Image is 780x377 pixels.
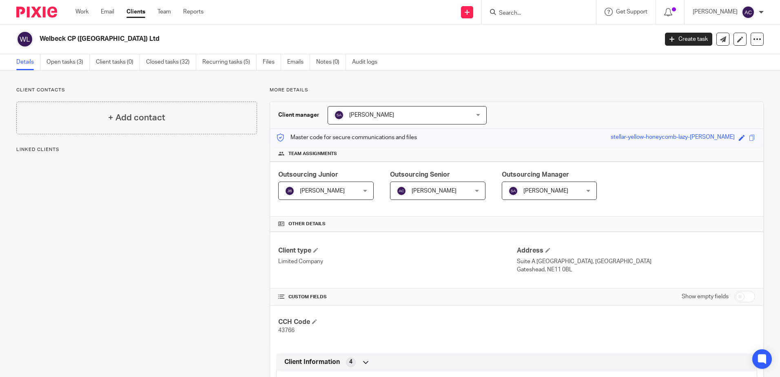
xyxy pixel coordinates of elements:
[349,358,352,366] span: 4
[75,8,89,16] a: Work
[278,294,516,300] h4: CUSTOM FIELDS
[693,8,738,16] p: [PERSON_NAME]
[288,221,326,227] span: Other details
[278,318,516,326] h4: CCH Code
[270,87,764,93] p: More details
[517,266,755,274] p: Gateshead, NE11 0BL
[352,54,383,70] a: Audit logs
[202,54,257,70] a: Recurring tasks (5)
[278,246,516,255] h4: Client type
[316,54,346,70] a: Notes (0)
[349,112,394,118] span: [PERSON_NAME]
[390,171,450,178] span: Outsourcing Senior
[40,35,530,43] h2: Welbeck CP ([GEOGRAPHIC_DATA]) Ltd
[278,111,319,119] h3: Client manager
[517,246,755,255] h4: Address
[276,133,417,142] p: Master code for secure communications and files
[508,186,518,196] img: svg%3E
[16,146,257,153] p: Linked clients
[126,8,145,16] a: Clients
[47,54,90,70] a: Open tasks (3)
[16,7,57,18] img: Pixie
[101,8,114,16] a: Email
[108,111,165,124] h4: + Add contact
[498,10,572,17] input: Search
[157,8,171,16] a: Team
[278,171,338,178] span: Outsourcing Junior
[263,54,281,70] a: Files
[287,54,310,70] a: Emails
[284,358,340,366] span: Client Information
[334,110,344,120] img: svg%3E
[616,9,647,15] span: Get Support
[285,186,295,196] img: svg%3E
[146,54,196,70] a: Closed tasks (32)
[278,257,516,266] p: Limited Company
[682,293,729,301] label: Show empty fields
[16,54,40,70] a: Details
[96,54,140,70] a: Client tasks (0)
[502,171,569,178] span: Outsourcing Manager
[397,186,406,196] img: svg%3E
[300,188,345,194] span: [PERSON_NAME]
[742,6,755,19] img: svg%3E
[523,188,568,194] span: [PERSON_NAME]
[611,133,735,142] div: stellar-yellow-honeycomb-lazy-[PERSON_NAME]
[183,8,204,16] a: Reports
[16,31,33,48] img: svg%3E
[665,33,712,46] a: Create task
[288,151,337,157] span: Team assignments
[517,257,755,266] p: Suite A [GEOGRAPHIC_DATA], [GEOGRAPHIC_DATA]
[278,328,295,333] span: 43766
[412,188,456,194] span: [PERSON_NAME]
[16,87,257,93] p: Client contacts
